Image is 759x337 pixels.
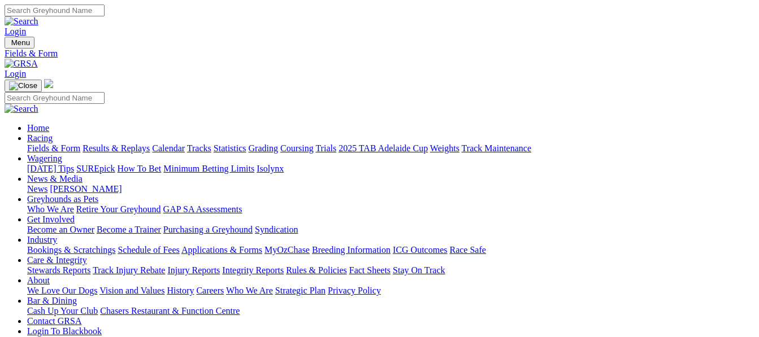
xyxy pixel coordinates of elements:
div: Racing [27,143,754,154]
a: About [27,275,50,285]
a: Who We Are [226,286,273,295]
a: Weights [430,143,459,153]
a: Racing [27,133,53,143]
a: Rules & Policies [286,265,347,275]
div: Greyhounds as Pets [27,204,754,215]
img: Search [5,104,38,114]
a: Isolynx [257,164,284,173]
div: News & Media [27,184,754,194]
a: SUREpick [76,164,115,173]
a: [PERSON_NAME] [50,184,122,194]
a: Bar & Dining [27,296,77,305]
a: 2025 TAB Adelaide Cup [339,143,428,153]
div: About [27,286,754,296]
a: How To Bet [118,164,162,173]
a: Tracks [187,143,211,153]
a: Fact Sheets [349,265,391,275]
a: Strategic Plan [275,286,326,295]
a: Care & Integrity [27,255,87,265]
a: Grading [249,143,278,153]
a: Stay On Track [393,265,445,275]
a: Fields & Form [27,143,80,153]
a: Integrity Reports [222,265,284,275]
button: Toggle navigation [5,37,34,49]
a: News & Media [27,174,83,183]
a: We Love Our Dogs [27,286,97,295]
img: Close [9,81,37,90]
a: Careers [196,286,224,295]
a: Coursing [280,143,314,153]
a: Statistics [214,143,246,153]
a: Vision and Values [99,286,164,295]
a: Become an Owner [27,225,94,234]
div: Wagering [27,164,754,174]
div: Get Involved [27,225,754,235]
div: Industry [27,245,754,255]
a: Syndication [255,225,298,234]
a: Breeding Information [312,245,391,255]
a: Trials [315,143,336,153]
a: Privacy Policy [328,286,381,295]
a: Login [5,27,26,36]
input: Search [5,5,105,16]
img: logo-grsa-white.png [44,79,53,88]
span: Menu [11,38,30,47]
img: Search [5,16,38,27]
a: News [27,184,47,194]
a: Login [5,69,26,78]
img: GRSA [5,59,38,69]
a: MyOzChase [264,245,310,255]
a: Calendar [152,143,185,153]
a: Become a Trainer [97,225,161,234]
a: Injury Reports [167,265,220,275]
a: Greyhounds as Pets [27,194,98,204]
a: Cash Up Your Club [27,306,98,316]
a: [DATE] Tips [27,164,74,173]
a: Industry [27,235,57,244]
a: GAP SA Assessments [163,204,242,214]
a: Bookings & Scratchings [27,245,115,255]
button: Toggle navigation [5,80,42,92]
a: Applications & Forms [181,245,262,255]
div: Bar & Dining [27,306,754,316]
div: Care & Integrity [27,265,754,275]
a: Purchasing a Greyhound [163,225,253,234]
a: Get Involved [27,215,75,224]
a: Wagering [27,154,62,163]
a: Race Safe [449,245,485,255]
a: Track Maintenance [462,143,531,153]
a: Home [27,123,49,133]
a: Who We Are [27,204,74,214]
input: Search [5,92,105,104]
a: Results & Replays [83,143,150,153]
a: Minimum Betting Limits [163,164,254,173]
a: Contact GRSA [27,316,81,326]
a: Stewards Reports [27,265,90,275]
a: Login To Blackbook [27,326,102,336]
a: Chasers Restaurant & Function Centre [100,306,240,316]
a: Track Injury Rebate [93,265,165,275]
a: Fields & Form [5,49,754,59]
a: Retire Your Greyhound [76,204,161,214]
a: Schedule of Fees [118,245,179,255]
a: History [167,286,194,295]
a: ICG Outcomes [393,245,447,255]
